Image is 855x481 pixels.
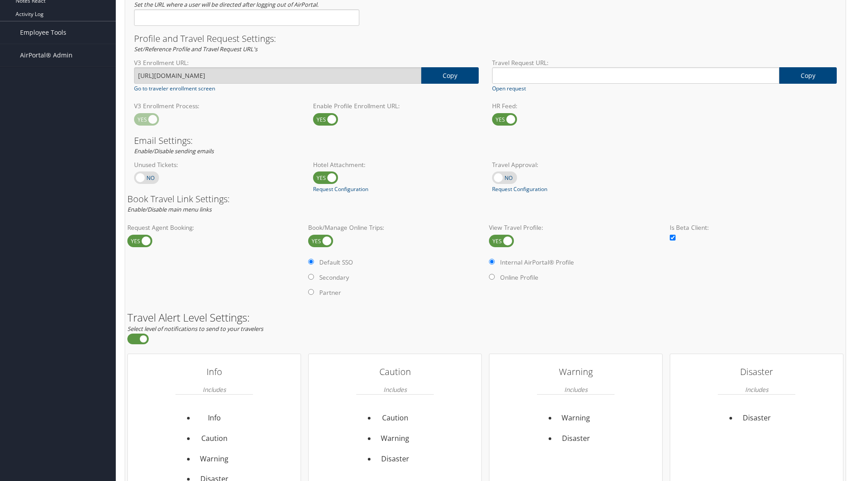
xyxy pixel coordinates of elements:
label: Request Agent Booking: [127,223,301,232]
label: Travel Approval: [492,160,658,169]
em: Includes [564,381,587,398]
li: Warning [195,449,234,469]
h3: Book Travel Link Settings: [127,195,843,204]
li: Warning [376,428,415,449]
em: Includes [745,381,768,398]
label: Hotel Attachment: [313,160,479,169]
label: Book/Manage Online Trips: [308,223,482,232]
label: Online Profile [500,273,538,282]
a: Open request [492,85,526,93]
em: Enable/Disable sending emails [134,147,214,155]
h3: Disaster [718,363,795,381]
h3: Info [175,363,253,381]
label: View Travel Profile: [489,223,663,232]
label: V3 Enrollment Process: [134,102,300,110]
span: Employee Tools [20,21,66,44]
h3: Email Settings: [134,136,837,145]
li: Info [195,408,234,428]
label: Secondary [319,273,349,282]
label: Internal AirPortal® Profile [500,258,574,267]
em: Enable/Disable main menu links [127,205,212,213]
em: Set the URL where a user will be directed after logging out of AirPortal. [134,0,318,8]
li: Disaster [376,449,415,469]
li: Disaster [737,408,776,428]
label: Travel Request URL: [492,58,837,67]
a: Request Configuration [492,185,547,193]
em: Select level of notifications to send to your travelers [127,325,263,333]
label: HR Feed: [492,102,658,110]
label: V3 Enrollment URL: [134,58,479,67]
label: Is Beta Client: [670,223,843,232]
li: Disaster [557,428,595,449]
label: Default SSO [319,258,353,267]
label: Enable Profile Enrollment URL: [313,102,479,110]
span: AirPortal® Admin [20,44,73,66]
h3: Caution [356,363,434,381]
em: Set/Reference Profile and Travel Request URL's [134,45,257,53]
a: Go to traveler enrollment screen [134,85,215,93]
a: Request Configuration [313,185,368,193]
em: Includes [203,381,226,398]
li: Warning [557,408,595,428]
h3: Warning [537,363,615,381]
label: Partner [319,288,341,297]
h2: Travel Alert Level Settings: [127,312,843,323]
li: Caution [195,428,234,449]
a: copy [779,67,837,84]
h3: Profile and Travel Request Settings: [134,34,837,43]
label: Unused Tickets: [134,160,300,169]
a: copy [421,67,479,84]
li: Caution [376,408,415,428]
em: Includes [383,381,407,398]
